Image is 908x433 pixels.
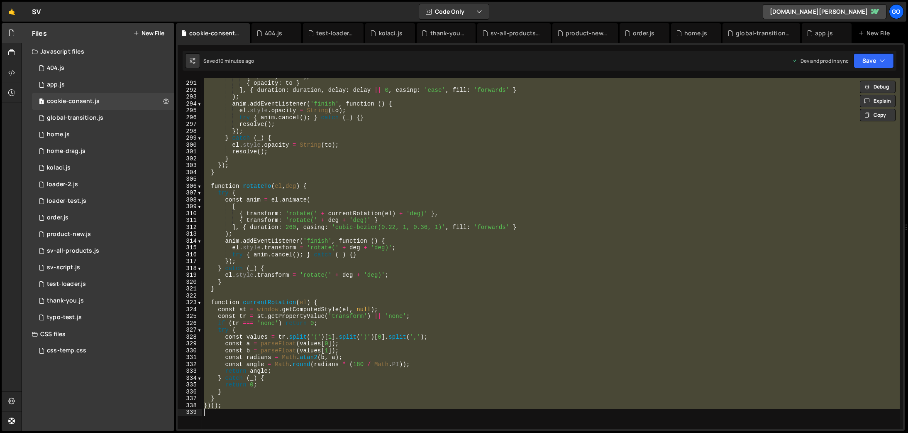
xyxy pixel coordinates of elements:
div: product-new.js [47,231,91,238]
div: order.js [47,214,68,221]
div: 321 [178,285,202,293]
div: sv-script.js [47,264,80,271]
div: css-temp.css [47,347,86,354]
div: 316 [178,251,202,258]
div: 309 [178,203,202,210]
div: 324 [178,306,202,313]
div: 14248/39945.js [32,226,174,243]
div: 338 [178,402,202,409]
div: thank-you.js [47,297,84,305]
div: 14248/38152.js [32,76,174,93]
div: loader-test.js [47,197,86,205]
div: 336 [178,389,202,396]
div: 297 [178,121,202,128]
div: 14248/36682.js [32,243,174,259]
div: 300 [178,142,202,149]
div: go [889,4,904,19]
div: Javascript files [22,43,174,60]
div: 326 [178,320,202,327]
div: 308 [178,197,202,204]
div: 315 [178,244,202,251]
div: 333 [178,368,202,375]
div: 310 [178,210,202,217]
div: 328 [178,334,202,341]
button: Code Only [419,4,489,19]
div: 331 [178,354,202,361]
div: New File [858,29,893,37]
div: 323 [178,299,202,306]
div: home-drag.js [47,148,85,155]
div: loader-2.js [47,181,78,188]
div: cookie-consent.js [189,29,240,37]
div: 339 [178,409,202,416]
div: 313 [178,231,202,238]
div: 14248/42454.js [32,193,174,209]
div: 14248/46529.js [32,276,174,293]
button: Save [854,53,894,68]
button: New File [133,30,164,37]
button: Copy [860,109,896,121]
div: 14248/38890.js [32,126,174,143]
div: app.js [815,29,833,37]
div: 298 [178,128,202,135]
div: 301 [178,148,202,155]
div: 335 [178,381,202,389]
div: 322 [178,293,202,300]
div: kolaci.js [379,29,403,37]
div: 14248/41685.js [32,110,174,126]
div: sv-all-products.js [491,29,541,37]
div: 14248/42099.js [32,293,174,309]
div: Dev and prod in sync [792,57,849,64]
div: thank-you.js [430,29,466,37]
div: 325 [178,313,202,320]
div: 295 [178,107,202,114]
div: home.js [684,29,707,37]
div: 14248/46958.js [32,93,174,110]
div: order.js [633,29,654,37]
div: 14248/43355.js [32,309,174,326]
div: typo-test.js [47,314,82,321]
div: 299 [178,135,202,142]
div: 296 [178,114,202,121]
span: 1 [39,99,44,106]
div: 337 [178,395,202,402]
div: 306 [178,183,202,190]
div: 318 [178,265,202,272]
div: home.js [47,131,70,138]
div: 327 [178,327,202,334]
div: 305 [178,176,202,183]
button: Debug [860,81,896,93]
div: 294 [178,101,202,108]
div: 14248/40457.js [32,143,174,160]
div: test-loader.js [316,29,354,37]
div: 303 [178,162,202,169]
div: 14248/42526.js [32,176,174,193]
div: CSS files [22,326,174,342]
div: kolaci.js [47,164,71,172]
div: 314 [178,238,202,245]
div: app.js [47,81,65,89]
div: SV [32,7,41,17]
div: 330 [178,347,202,354]
div: 332 [178,361,202,368]
div: 291 [178,80,202,87]
button: Explain [860,95,896,107]
div: 320 [178,279,202,286]
a: [DOMAIN_NAME][PERSON_NAME] [763,4,886,19]
a: 🤙 [2,2,22,22]
div: 404.js [47,64,64,72]
div: 329 [178,340,202,347]
div: 14248/41299.js [32,209,174,226]
div: product-new.js [566,29,608,37]
div: 302 [178,155,202,162]
div: global-transition.js [47,114,103,122]
div: 14248/46532.js [32,60,174,76]
div: 334 [178,375,202,382]
div: sv-all-products.js [47,247,99,255]
div: Saved [203,57,254,64]
div: 14248/38037.css [32,342,174,359]
div: 311 [178,217,202,224]
div: 14248/36561.js [32,259,174,276]
div: cookie-consent.js [47,98,100,105]
div: 319 [178,272,202,279]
